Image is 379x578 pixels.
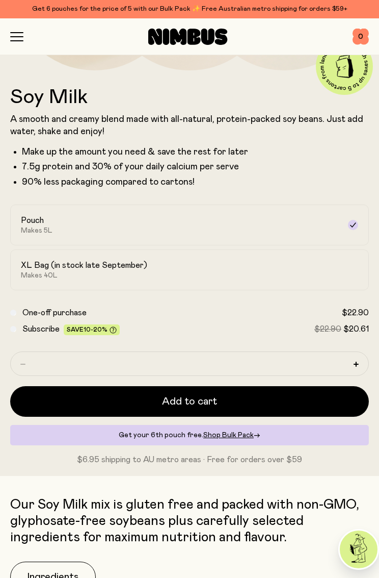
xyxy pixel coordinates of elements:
[340,531,377,568] img: agent
[10,386,369,417] button: Add to cart
[21,227,52,235] span: Makes 5L
[22,325,60,333] span: Subscribe
[22,161,369,173] li: 7.5g protein and 30% of your daily calcium per serve
[10,496,369,545] p: Our Soy Milk mix is gluten free and packed with non-GMO, glyphosate-free soybeans plus carefully ...
[162,394,217,409] span: Add to cart
[342,309,369,317] span: $22.90
[21,271,58,280] span: Makes 40L
[10,113,369,138] p: A smooth and creamy blend made with all-natural, protein-packed soy beans. Just add water, shake ...
[343,325,369,333] span: $20.61
[10,454,369,466] p: $6.95 shipping to AU metro areas · Free for orders over $59
[10,87,369,107] h1: Soy Milk
[21,260,147,270] h2: XL Bag (in stock late September)
[10,4,369,14] div: Get 6 pouches for the price of 5 with our Bulk Pack ✨ Free Australian metro shipping for orders $59+
[203,432,260,439] a: Shop Bulk Pack→
[21,215,44,225] h2: Pouch
[67,326,117,334] span: Save
[22,176,369,188] p: 90% less packaging compared to cartons!
[84,326,107,333] span: 10-20%
[22,146,369,158] li: Make up the amount you need & save the rest for later
[22,309,87,317] span: One-off purchase
[314,325,341,333] span: $22.90
[10,425,369,445] div: Get your 6th pouch free.
[203,432,254,439] span: Shop Bulk Pack
[353,29,369,45] button: 0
